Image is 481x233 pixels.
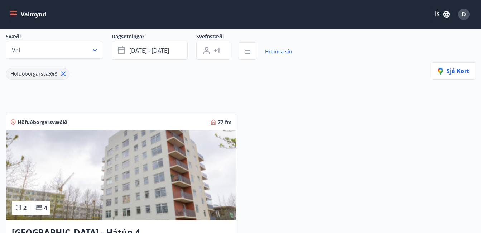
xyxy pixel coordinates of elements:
span: Svæði [6,33,112,42]
span: +1 [214,47,220,54]
span: [DATE] - [DATE] [129,47,169,54]
button: ÍS [431,8,454,21]
span: Val [12,46,20,54]
span: Höfuðborgarsvæðið [10,70,57,77]
span: Dagsetningar [112,33,196,42]
button: Val [6,42,103,59]
span: 77 fm [218,119,232,126]
button: +1 [196,42,230,60]
button: D [455,6,472,23]
button: [DATE] - [DATE] [112,42,188,60]
span: Höfuðborgarsvæðið [18,119,67,126]
a: Hreinsa síu [265,44,292,60]
button: menu [9,8,49,21]
span: D [462,10,466,18]
span: Sjá kort [438,67,469,75]
img: Paella dish [6,130,236,220]
span: Svefnstæði [196,33,239,42]
span: 4 [44,204,47,212]
button: Sjá kort [432,62,475,80]
span: 2 [23,204,27,212]
div: Höfuðborgarsvæðið [6,68,69,80]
